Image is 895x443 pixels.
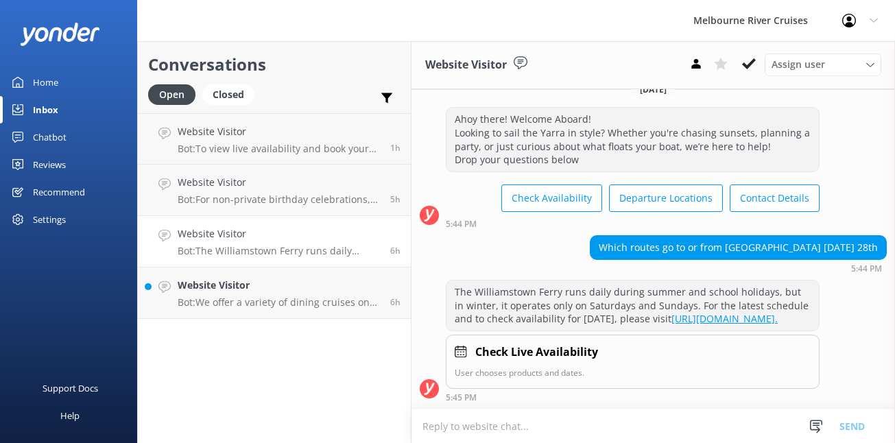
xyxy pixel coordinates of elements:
a: [URL][DOMAIN_NAME]. [671,312,778,325]
div: Open [148,84,195,105]
p: User chooses products and dates. [455,366,811,379]
div: Recommend [33,178,85,206]
div: Which routes go to or from [GEOGRAPHIC_DATA] [DATE] 28th [590,236,886,259]
p: Bot: We offer a variety of dining cruises on the Yarra River, combining great food with beautiful... [178,296,380,309]
span: 09:51pm 18-Aug-2025 (UTC +10:00) Australia/Sydney [390,142,401,154]
div: Chatbot [33,123,67,151]
a: Website VisitorBot:For non-private birthday celebrations, you can book a dining cruise and enjoy ... [138,165,411,216]
div: Home [33,69,58,96]
a: Open [148,86,202,101]
strong: 5:44 PM [851,265,882,273]
a: Website VisitorBot:To view live availability and book your Melbourne River Cruise experience, cli... [138,113,411,165]
div: Help [60,402,80,429]
button: Contact Details [730,184,820,212]
h4: Website Visitor [178,124,380,139]
span: 05:44pm 18-Aug-2025 (UTC +10:00) Australia/Sydney [390,245,401,256]
h4: Website Visitor [178,278,380,293]
div: Reviews [33,151,66,178]
a: Closed [202,86,261,101]
p: Bot: To view live availability and book your Melbourne River Cruise experience, click [URL][DOMAI... [178,143,380,155]
h2: Conversations [148,51,401,77]
button: Check Availability [501,184,602,212]
div: 05:44pm 18-Aug-2025 (UTC +10:00) Australia/Sydney [446,219,820,228]
div: Support Docs [43,374,98,402]
p: Bot: The Williamstown Ferry runs daily during summer and school holidays, but in winter, it opera... [178,245,380,257]
span: Assign user [772,57,825,72]
a: Website VisitorBot:The Williamstown Ferry runs daily during summer and school holidays, but in wi... [138,216,411,267]
h4: Website Visitor [178,226,380,241]
p: Bot: For non-private birthday celebrations, you can book a dining cruise and enjoy the experience... [178,193,380,206]
div: The Williamstown Ferry runs daily during summer and school holidays, but in winter, it operates o... [446,280,819,331]
div: Settings [33,206,66,233]
div: Ahoy there! Welcome Aboard! Looking to sail the Yarra in style? Whether you're chasing sunsets, p... [446,108,819,171]
div: 05:45pm 18-Aug-2025 (UTC +10:00) Australia/Sydney [446,392,820,402]
span: [DATE] [632,84,675,95]
h4: Check Live Availability [475,344,598,361]
div: Inbox [33,96,58,123]
div: Assign User [765,53,881,75]
strong: 5:44 PM [446,220,477,228]
div: 05:44pm 18-Aug-2025 (UTC +10:00) Australia/Sydney [590,263,887,273]
strong: 5:45 PM [446,394,477,402]
img: yonder-white-logo.png [21,23,99,45]
a: Website VisitorBot:We offer a variety of dining cruises on the Yarra River, combining great food ... [138,267,411,319]
span: 06:22pm 18-Aug-2025 (UTC +10:00) Australia/Sydney [390,193,401,205]
div: Closed [202,84,254,105]
span: 05:04pm 18-Aug-2025 (UTC +10:00) Australia/Sydney [390,296,401,308]
button: Departure Locations [609,184,723,212]
h4: Website Visitor [178,175,380,190]
h3: Website Visitor [425,56,507,74]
